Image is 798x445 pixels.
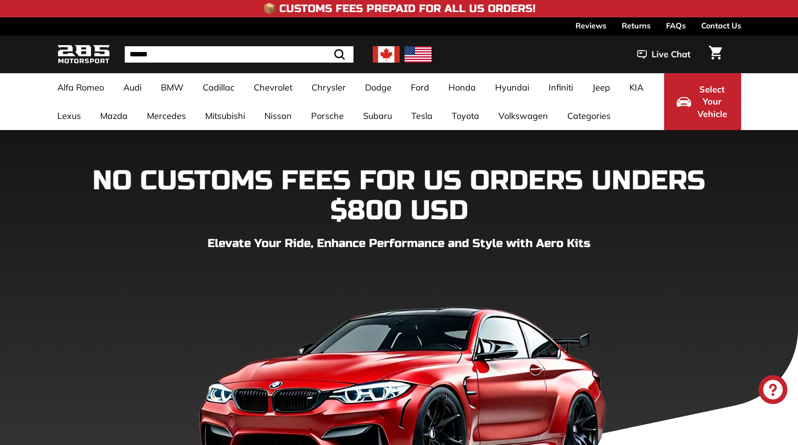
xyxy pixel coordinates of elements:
a: Honda [439,73,485,102]
a: Reviews [576,17,606,34]
a: Tesla [402,102,442,130]
a: Lexus [48,102,91,130]
span: Live Chat [652,48,691,61]
a: Toyota [442,102,489,130]
a: Contact Us [701,17,741,34]
a: Infiniti [539,73,583,102]
img: Logo_285_Motorsport_areodynamics_components [57,43,110,66]
a: BMW [151,73,193,102]
h1: NO CUSTOMS FEES FOR US ORDERS UNDERS $800 USD [57,166,741,225]
a: Mercedes [137,102,196,130]
a: Audi [114,73,151,102]
a: FAQs [666,17,686,34]
a: Hyundai [485,73,539,102]
button: Live Chat [625,42,703,66]
a: Mazda [91,102,137,130]
a: KIA [620,73,653,102]
a: Ford [401,73,439,102]
a: Volkswagen [489,102,558,130]
a: Jeep [583,73,620,102]
a: Nissan [255,102,301,130]
a: Chrysler [302,73,355,102]
a: Cart [703,38,728,71]
a: Categories [558,102,620,130]
span: Select Your Vehicle [696,83,729,120]
a: Dodge [355,73,401,102]
a: Porsche [301,102,353,130]
a: Subaru [353,102,402,130]
a: Cadillac [193,73,244,102]
h4: 📦 Customs Fees Prepaid for All US Orders! [263,3,536,14]
input: Search [125,46,353,63]
p: Elevate Your Ride, Enhance Performance and Style with Aero Kits [57,235,741,252]
a: Returns [622,17,651,34]
a: Mitsubishi [196,102,255,130]
inbox-online-store-chat: Shopify online store chat [756,375,790,406]
button: Select Your Vehicle [664,73,741,130]
a: Chevrolet [244,73,302,102]
a: Alfa Romeo [48,73,114,102]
